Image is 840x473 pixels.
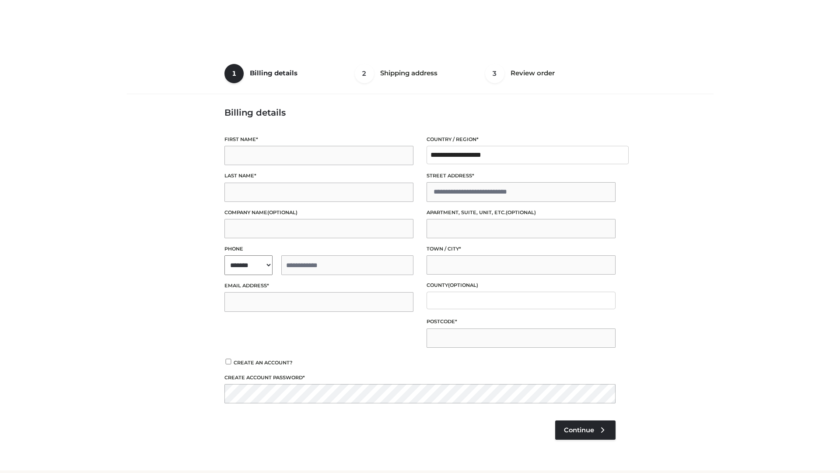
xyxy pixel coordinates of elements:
label: Create account password [224,374,616,382]
label: Company name [224,208,413,217]
span: Billing details [250,69,297,77]
label: Postcode [427,318,616,326]
span: 2 [355,64,374,83]
span: Create an account? [234,360,293,366]
label: Phone [224,245,413,253]
span: Continue [564,426,594,434]
label: Apartment, suite, unit, etc. [427,208,616,217]
label: County [427,281,616,289]
span: 1 [224,64,244,83]
span: Review order [511,69,555,77]
label: First name [224,135,413,144]
label: Town / City [427,245,616,253]
a: Continue [555,420,616,440]
span: Shipping address [380,69,437,77]
label: Street address [427,172,616,180]
h3: Billing details [224,107,616,118]
span: 3 [485,64,504,83]
label: Last name [224,172,413,180]
label: Country / Region [427,135,616,144]
input: Create an account? [224,359,232,364]
span: (optional) [506,209,536,215]
span: (optional) [267,209,297,215]
span: (optional) [448,282,478,288]
label: Email address [224,282,413,290]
